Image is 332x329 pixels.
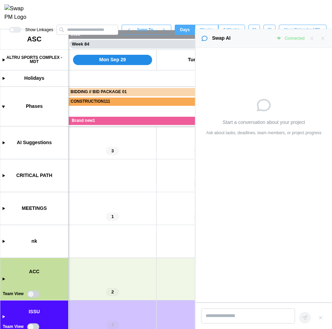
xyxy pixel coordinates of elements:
[200,25,213,35] span: Weeks
[279,25,327,35] button: Your Calendar URL
[284,25,321,35] span: Your Calendar URL
[223,25,240,35] span: 6 Weeks
[21,27,53,33] span: Show Linkages
[206,130,321,136] div: Ask about tasks, deadlines, team members, or project progress
[175,25,195,35] button: Days
[308,35,316,42] button: Clear messages
[223,119,305,126] div: Start a conversation about your project
[212,35,231,42] div: Swap AI
[218,25,245,35] button: 6 Weeks
[285,35,305,42] div: Connected
[4,4,32,22] img: Swap PM Logo
[195,25,218,35] button: Weeks
[180,25,190,35] span: Days
[136,25,157,35] button: Jump To...
[319,35,327,42] button: Close chat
